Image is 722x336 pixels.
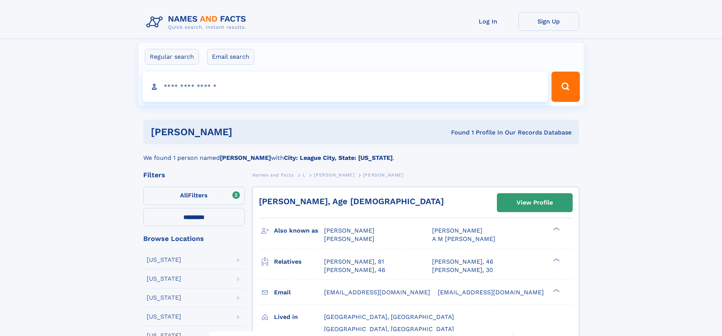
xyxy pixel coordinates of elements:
a: [PERSON_NAME], 46 [432,258,493,266]
span: [EMAIL_ADDRESS][DOMAIN_NAME] [438,289,544,296]
div: Browse Locations [143,235,245,242]
a: Names and Facts [252,170,294,180]
b: City: League City, State: [US_STATE] [284,154,393,161]
span: [PERSON_NAME] [432,227,482,234]
label: Filters [143,187,245,205]
span: A M [PERSON_NAME] [432,235,495,242]
div: Found 1 Profile In Our Records Database [341,128,572,137]
input: search input [143,72,548,102]
span: [PERSON_NAME] [324,235,374,242]
a: [PERSON_NAME] [314,170,354,180]
h3: Email [274,286,324,299]
div: ❯ [551,257,560,262]
span: L [302,172,305,178]
a: [PERSON_NAME], 30 [432,266,493,274]
span: [EMAIL_ADDRESS][DOMAIN_NAME] [324,289,430,296]
span: [PERSON_NAME] [324,227,374,234]
a: [PERSON_NAME], 46 [324,266,385,274]
span: [PERSON_NAME] [363,172,404,178]
h1: [PERSON_NAME] [151,127,342,137]
div: [US_STATE] [147,257,181,263]
span: All [180,192,188,199]
a: Sign Up [518,12,579,31]
div: View Profile [517,194,553,211]
label: Email search [207,49,254,65]
img: Logo Names and Facts [143,12,252,33]
div: [US_STATE] [147,295,181,301]
div: [US_STATE] [147,276,181,282]
div: ❯ [551,288,560,293]
a: View Profile [497,194,572,212]
div: Filters [143,172,245,178]
div: ❯ [551,227,560,231]
h3: Relatives [274,255,324,268]
span: [GEOGRAPHIC_DATA], [GEOGRAPHIC_DATA] [324,313,454,320]
h3: Also known as [274,224,324,237]
span: [PERSON_NAME] [314,172,354,178]
a: Log In [458,12,518,31]
label: Regular search [145,49,199,65]
div: [US_STATE] [147,314,181,320]
a: [PERSON_NAME], Age [DEMOGRAPHIC_DATA] [259,197,444,206]
div: We found 1 person named with . [143,144,579,163]
a: [PERSON_NAME], 81 [324,258,384,266]
button: Search Button [551,72,579,102]
a: L [302,170,305,180]
span: [GEOGRAPHIC_DATA], [GEOGRAPHIC_DATA] [324,325,454,333]
b: [PERSON_NAME] [220,154,271,161]
h3: Lived in [274,311,324,323]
